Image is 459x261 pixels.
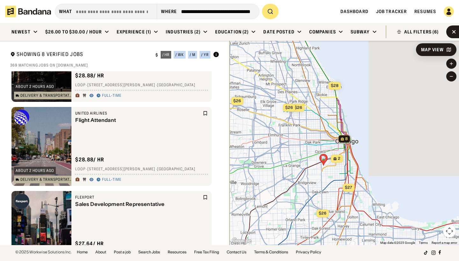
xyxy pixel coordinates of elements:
[380,241,415,244] span: Map data ©2025 Google
[351,29,370,35] div: Subway
[215,29,249,35] div: Education (2)
[114,250,131,254] a: Post a job
[75,195,201,200] div: Flexport
[161,9,177,14] div: Where
[77,250,88,254] a: Home
[14,194,29,209] img: Flexport logo
[263,29,294,35] div: Date Posted
[11,29,31,35] div: Newest
[5,6,51,17] img: Bandana logotype
[16,169,54,173] div: about 2 hours ago
[340,9,368,14] a: Dashboard
[194,250,219,254] a: Free Tax Filing
[20,178,72,181] div: Delivery & Transportation
[201,53,209,57] div: / yr
[59,9,72,14] div: what
[20,94,72,97] div: Delivery & Transportation
[319,211,326,215] span: $26
[75,83,208,88] div: Loop · [STREET_ADDRESS][PERSON_NAME] · [GEOGRAPHIC_DATA]
[102,93,121,98] div: Full-time
[166,29,200,35] div: Industries (2)
[102,177,121,182] div: Full-time
[345,185,352,190] span: $27
[10,51,150,59] div: Showing 8 Verified Jobs
[295,105,302,110] span: $26
[190,53,195,57] div: / m
[14,109,29,125] img: United Airlines logo
[95,250,106,254] a: About
[421,47,444,52] div: Map View
[45,29,102,35] div: $26.00 to $30.00 / hour
[15,250,72,254] div: © 2025 Workwise Solutions Inc.
[414,9,436,14] a: Resumes
[432,241,457,244] a: Report a map error
[227,250,246,254] a: Contact Us
[296,250,321,254] a: Privacy Policy
[419,241,428,244] a: Terms (opens in new tab)
[16,85,54,88] div: about 2 hours ago
[168,250,186,254] a: Resources
[231,237,252,245] a: Open this area in Google Maps (opens a new window)
[254,250,288,254] a: Terms & Conditions
[175,53,184,57] div: / wk
[162,53,170,57] div: / hr
[443,225,456,237] button: Map camera controls
[338,156,340,161] span: 2
[156,53,158,58] div: $
[10,71,219,245] div: grid
[233,98,241,103] span: $26
[231,237,252,245] img: Google
[138,250,160,254] a: Search Jobs
[10,63,219,68] div: 369 matching jobs on [DOMAIN_NAME]
[404,30,439,34] div: ALL FILTERS (6)
[75,240,104,247] div: $ 27.64 / hr
[117,29,151,35] div: Experience (1)
[345,136,348,142] span: 8
[75,72,104,79] div: $ 28.88 / hr
[75,117,201,123] div: Flight Attendant
[75,156,104,163] div: $ 28.88 / hr
[309,29,336,35] div: Companies
[376,9,407,14] a: Job Tracker
[75,167,208,172] div: Loop · [STREET_ADDRESS][PERSON_NAME] · [GEOGRAPHIC_DATA]
[75,201,201,207] div: Sales Development Representative
[285,105,293,110] span: $26
[75,111,201,116] div: United Airlines
[331,83,339,88] span: $28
